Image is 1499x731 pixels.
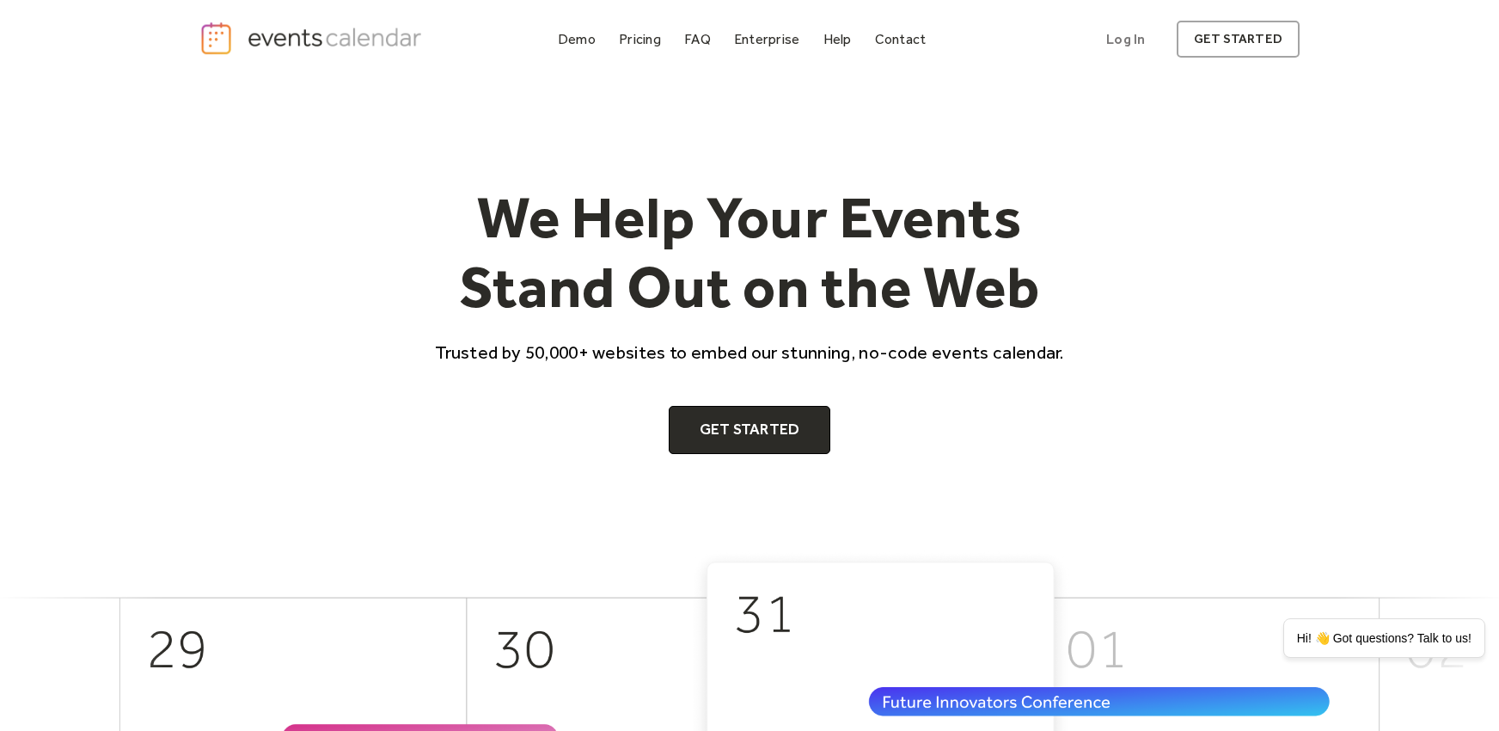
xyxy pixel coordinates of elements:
a: Help [817,28,859,51]
div: Enterprise [734,34,799,44]
a: Demo [551,28,603,51]
a: get started [1177,21,1300,58]
div: Contact [875,34,927,44]
div: Demo [558,34,596,44]
p: Trusted by 50,000+ websites to embed our stunning, no-code events calendar. [419,340,1080,365]
a: FAQ [677,28,718,51]
div: Pricing [619,34,661,44]
div: FAQ [684,34,711,44]
a: Enterprise [727,28,806,51]
a: Log In [1089,21,1162,58]
h1: We Help Your Events Stand Out on the Web [419,182,1080,322]
a: Pricing [612,28,668,51]
a: Get Started [669,406,831,454]
a: home [199,21,426,56]
a: Contact [868,28,933,51]
div: Help [823,34,852,44]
